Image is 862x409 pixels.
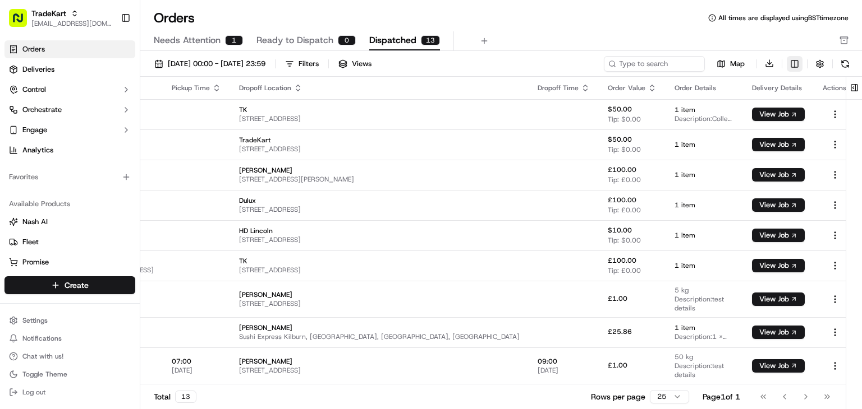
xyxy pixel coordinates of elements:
span: [PERSON_NAME] [239,290,520,299]
button: View Job [752,326,805,339]
button: View Job [752,108,805,121]
span: Tip: $0.00 [608,145,641,154]
p: Rows per page [591,391,645,402]
span: Dulux [239,196,520,205]
button: View Job [752,138,805,151]
span: 1 item [675,323,734,332]
button: View Job [752,259,805,272]
span: [STREET_ADDRESS] [239,266,520,275]
span: API Documentation [106,250,180,261]
span: Needs Attention [154,34,221,47]
span: [DATE] [99,173,122,182]
span: [PERSON_NAME] [239,357,520,366]
span: [STREET_ADDRESS] [239,235,520,244]
span: [DATE] [99,203,122,212]
button: Orchestrate [4,101,135,119]
button: View Job [752,168,805,182]
span: Tip: £0.00 [608,206,641,215]
button: Map [709,57,752,71]
button: Refresh [837,56,853,72]
span: £100.00 [608,196,636,204]
span: Description: 1 x 2.5L / Brilliant White [675,332,734,341]
span: £25.86 [608,327,632,336]
div: 0 [338,35,356,45]
span: Notifications [22,334,62,343]
div: Dropoff Time [538,83,590,92]
span: [DATE] [172,366,221,375]
button: Log out [4,384,135,400]
span: $50.00 [608,105,632,114]
span: [DATE] [538,366,590,375]
span: Create [65,280,89,291]
span: Sushi Express Kilburn, [GEOGRAPHIC_DATA], [GEOGRAPHIC_DATA], [GEOGRAPHIC_DATA] [239,332,520,341]
button: TradeKart [31,8,66,19]
span: Settings [22,316,48,325]
a: Promise [9,257,131,267]
button: Fleet [4,233,135,251]
span: Pylon [112,277,136,286]
span: $50.00 [608,135,632,144]
span: £100.00 [608,165,636,174]
span: • [93,173,97,182]
button: Promise [4,253,135,271]
input: Type to search [604,56,705,72]
span: 1 item [675,140,734,149]
div: Available Products [4,195,135,213]
a: View Job [752,140,805,149]
span: 07:00 [172,357,221,366]
div: Past conversations [11,145,75,154]
button: View Job [752,292,805,306]
span: Chat with us! [22,352,63,361]
span: Description: test details [675,295,734,313]
span: £1.00 [608,294,627,303]
a: View Job [752,328,805,337]
span: Views [352,59,372,69]
div: Total [154,391,196,403]
div: Actions [823,83,847,92]
button: TradeKart[EMAIL_ADDRESS][DOMAIN_NAME] [4,4,116,31]
span: Fleet [22,237,39,247]
button: Start new chat [191,110,204,123]
button: Create [4,276,135,294]
a: Powered byPylon [79,277,136,286]
span: Dispatched [369,34,416,47]
span: Ready to Dispatch [256,34,333,47]
div: 13 [175,391,196,403]
span: [STREET_ADDRESS] [239,366,520,375]
a: View Job [752,295,805,304]
button: View Job [752,198,805,212]
span: [EMAIL_ADDRESS][DOMAIN_NAME] [31,19,112,28]
span: [PERSON_NAME] [239,166,520,175]
span: [PERSON_NAME] [239,323,520,332]
button: See all [174,143,204,156]
span: • [93,203,97,212]
button: Engage [4,121,135,139]
span: $10.00 [608,226,632,235]
a: View Job [752,231,805,240]
span: Tip: $0.00 [608,236,641,245]
button: View Job [752,229,805,242]
div: Favorites [4,168,135,186]
div: Order Value [608,83,657,92]
img: 1736555255976-a54dd68f-1ca7-489b-9aae-adbdc363a1c4 [22,204,31,213]
span: 1 item [675,105,734,114]
span: 50 kg [675,352,734,361]
img: 1753817452368-0c19585d-7be3-40d9-9a41-2dc781b3d1eb [24,106,44,127]
span: [STREET_ADDRESS] [239,114,520,123]
span: Orders [22,44,45,54]
span: Description: Collect from locker 8 code 4242 [675,114,734,123]
span: Map [730,59,745,69]
span: All times are displayed using BST timezone [718,13,849,22]
span: 1 item [675,261,734,270]
span: TradeKart [239,136,520,145]
span: Control [22,85,46,95]
h1: Orders [154,9,195,27]
span: £100.00 [608,256,636,265]
span: [PERSON_NAME] [35,203,91,212]
button: Views [333,56,377,72]
span: [DATE] 00:00 - [DATE] 23:59 [168,59,265,69]
span: Toggle Theme [22,370,67,379]
div: Filters [299,59,319,69]
span: 5 kg [675,286,734,295]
